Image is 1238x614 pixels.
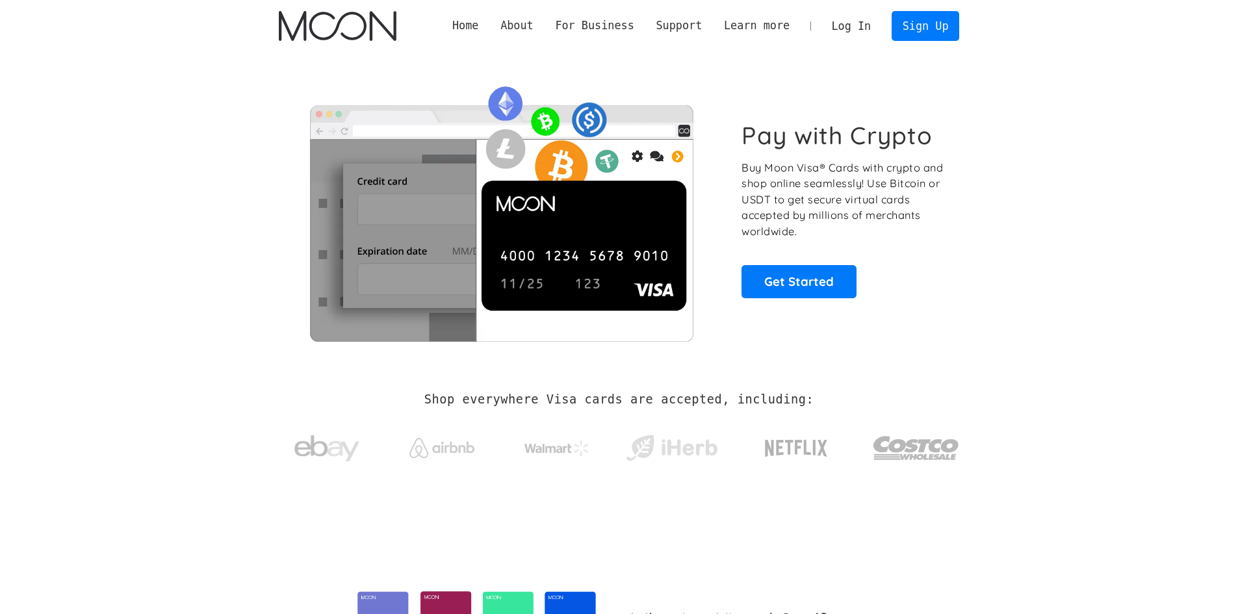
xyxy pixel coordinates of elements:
a: Airbnb [393,425,490,465]
a: Sign Up [892,11,959,40]
a: Log In [821,12,882,40]
a: home [279,11,396,41]
a: Netflix [738,419,855,471]
img: Moon Cards let you spend your crypto anywhere Visa is accepted. [279,77,724,341]
img: Moon Logo [279,11,396,41]
a: Home [441,18,489,34]
div: Support [645,18,713,34]
img: Netflix [764,432,829,465]
div: For Business [555,18,634,34]
a: iHerb [623,418,720,472]
a: Walmart [508,428,605,463]
h2: Shop everywhere Visa cards are accepted, including: [424,392,814,407]
div: Learn more [724,18,790,34]
img: ebay [294,428,359,469]
div: About [489,18,544,34]
a: Get Started [742,265,857,298]
div: For Business [545,18,645,34]
img: Airbnb [409,438,474,458]
div: About [500,18,534,34]
a: ebay [279,415,376,476]
div: Learn more [713,18,801,34]
h1: Pay with Crypto [742,121,933,150]
img: Costco [873,424,960,472]
a: Costco [873,411,960,479]
img: Walmart [524,441,589,456]
img: iHerb [623,431,720,465]
div: Support [656,18,702,34]
p: Buy Moon Visa® Cards with crypto and shop online seamlessly! Use Bitcoin or USDT to get secure vi... [742,160,945,240]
